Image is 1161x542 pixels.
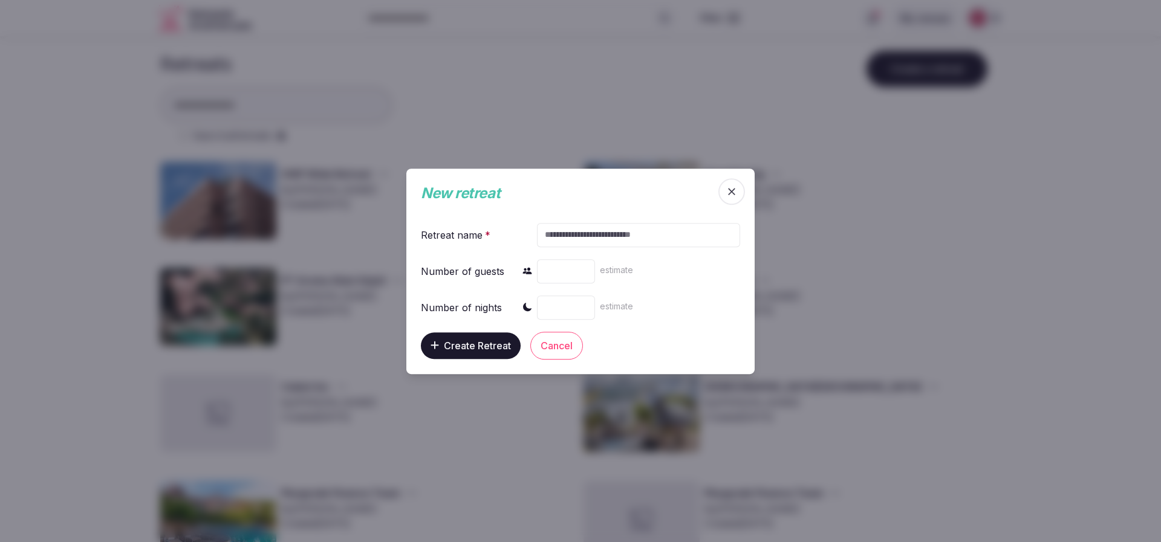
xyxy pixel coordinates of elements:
div: Number of guests [421,263,504,278]
div: Number of nights [421,300,502,314]
div: Retreat name [421,227,493,242]
button: Create Retreat [421,332,521,358]
span: Create Retreat [444,339,511,351]
span: estimate [600,301,633,311]
span: estimate [600,265,633,275]
div: New retreat [421,183,716,204]
button: Cancel [530,331,583,359]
